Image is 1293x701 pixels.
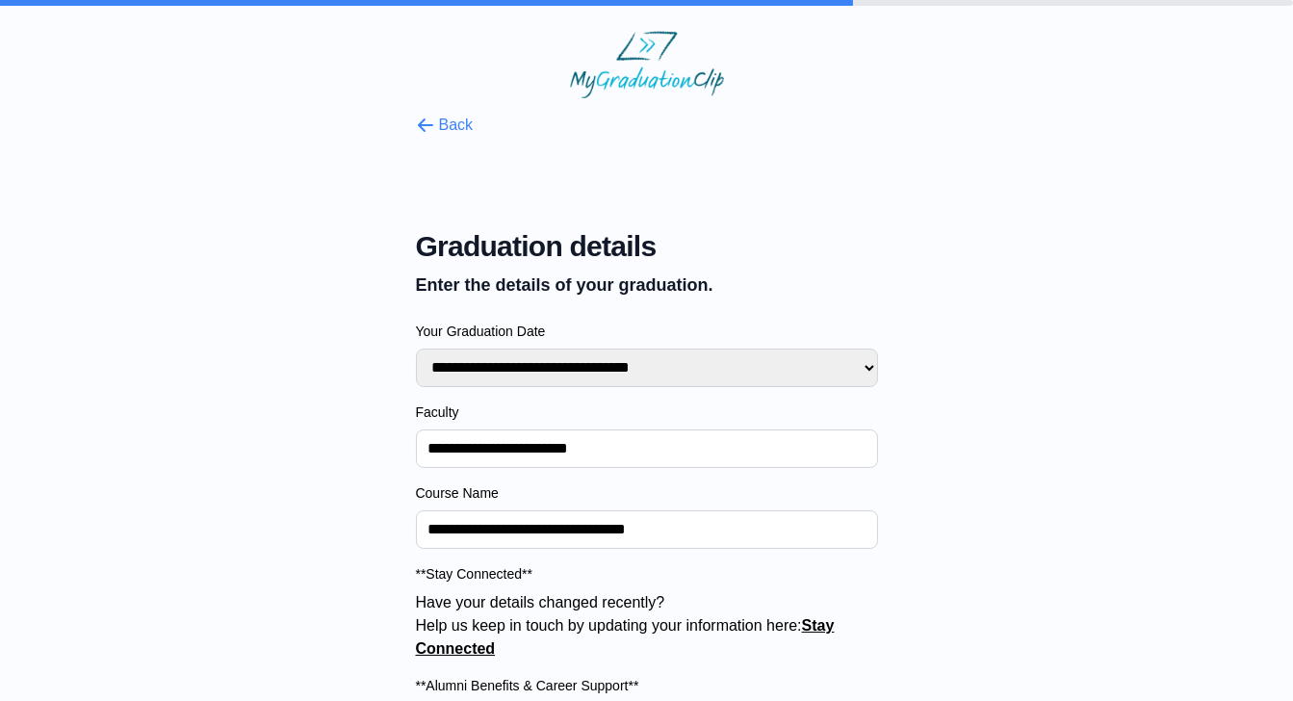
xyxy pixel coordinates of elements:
[416,676,878,695] label: **Alumni Benefits & Career Support**
[416,114,474,137] button: Back
[416,483,878,503] label: Course Name
[570,31,724,98] img: MyGraduationClip
[416,229,878,264] span: Graduation details
[416,617,835,657] a: Stay Connected
[416,591,878,661] p: Have your details changed recently? Help us keep in touch by updating your information here:
[416,402,878,422] label: Faculty
[416,272,878,299] p: Enter the details of your graduation.
[416,322,878,341] label: Your Graduation Date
